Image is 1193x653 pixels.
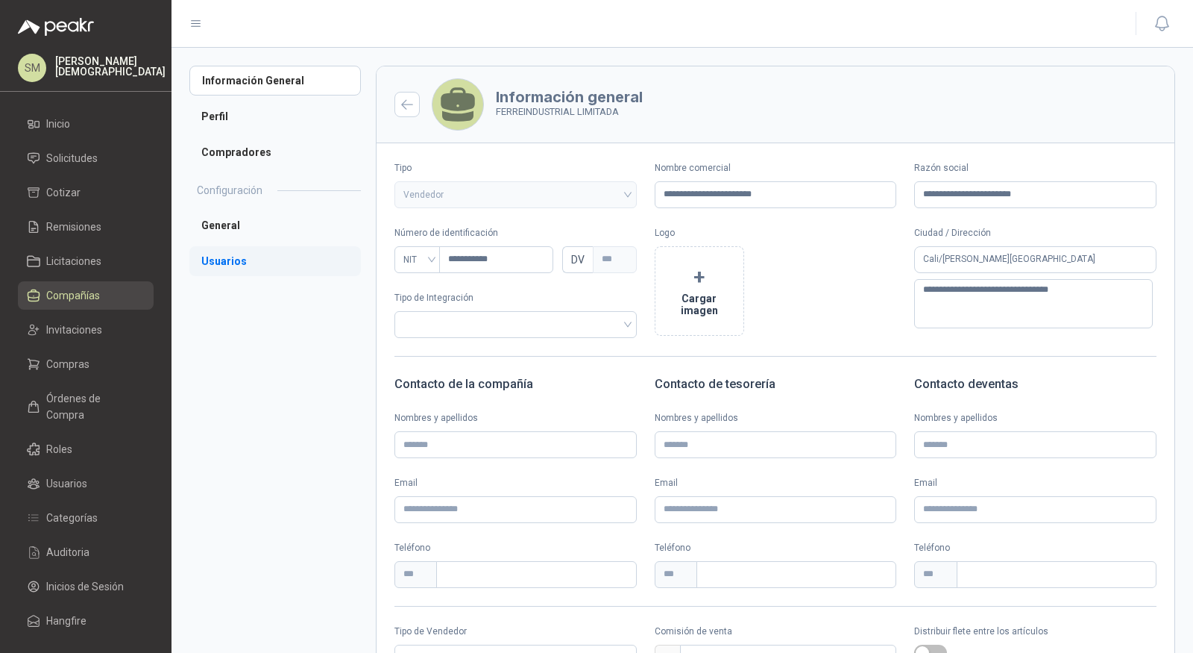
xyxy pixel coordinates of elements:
[189,137,361,167] a: Compradores
[197,182,262,199] h2: Configuración
[914,625,1156,639] p: Distribuir flete entre los artículos
[496,104,643,119] p: FERREINDUSTRIAL LIMITADA
[46,150,98,166] span: Solicitudes
[189,66,361,96] a: Información General
[46,544,89,560] span: Auditoria
[46,578,124,595] span: Inicios de Sesión
[18,144,154,172] a: Solicitudes
[394,541,637,555] p: Teléfono
[46,322,102,338] span: Invitaciones
[18,281,154,310] a: Compañías
[18,54,46,82] div: SM
[655,161,897,175] label: Nombre comercial
[655,541,897,555] p: Teléfono
[18,538,154,566] a: Auditoria
[403,249,432,271] span: NIT
[18,504,154,532] a: Categorías
[655,226,897,240] p: Logo
[55,56,166,77] p: [PERSON_NAME] [DEMOGRAPHIC_DATA]
[18,178,154,207] a: Cotizar
[18,435,154,463] a: Roles
[655,246,744,336] button: +Cargar imagen
[914,375,1156,394] h3: Contacto de ventas
[394,161,637,175] label: Tipo
[394,291,637,305] p: Tipo de Integración
[394,476,637,490] label: Email
[18,607,154,635] a: Hangfire
[18,350,154,378] a: Compras
[189,246,361,276] a: Usuarios
[46,184,81,201] span: Cotizar
[18,110,154,138] a: Inicio
[46,475,87,492] span: Usuarios
[655,375,897,394] h3: Contacto de tesorería
[562,246,593,273] span: DV
[46,116,70,132] span: Inicio
[403,184,628,206] span: Vendedor
[655,411,897,425] label: Nombres y apellidos
[394,411,637,425] label: Nombres y apellidos
[496,90,643,104] h3: Información general
[46,287,100,304] span: Compañías
[394,375,637,394] h3: Contacto de la compañía
[655,476,897,490] label: Email
[46,390,139,423] span: Órdenes de Compra
[18,18,94,36] img: Logo peakr
[914,541,1156,555] p: Teléfono
[394,226,637,240] p: Número de identificación
[189,101,361,131] a: Perfil
[655,625,897,639] label: Comisión de venta
[189,210,361,240] a: General
[46,441,72,457] span: Roles
[46,510,98,526] span: Categorías
[46,356,89,372] span: Compras
[394,625,637,639] label: Tipo de Vendedor
[46,253,101,269] span: Licitaciones
[914,411,1156,425] label: Nombres y apellidos
[46,613,86,629] span: Hangfire
[18,469,154,498] a: Usuarios
[914,476,1156,490] label: Email
[18,384,154,429] a: Órdenes de Compra
[18,213,154,241] a: Remisiones
[18,247,154,275] a: Licitaciones
[914,161,1156,175] label: Razón social
[46,219,101,235] span: Remisiones
[914,226,1156,240] p: Ciudad / Dirección
[18,316,154,344] a: Invitaciones
[18,572,154,601] a: Inicios de Sesión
